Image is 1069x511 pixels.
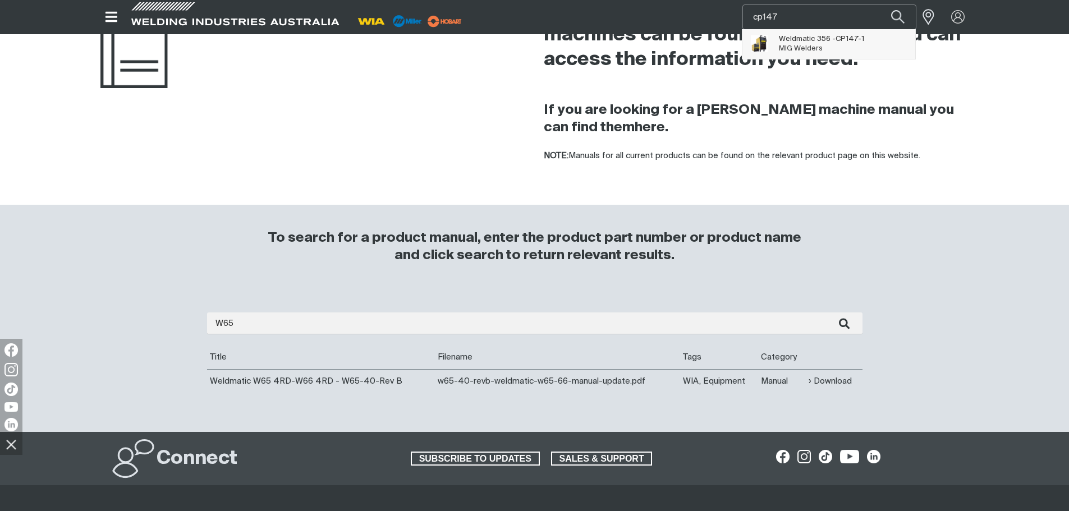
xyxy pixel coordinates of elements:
[435,369,680,393] td: w65-40-revb-weldmatic-w65-66-manual-update.pdf
[4,383,18,396] img: TikTok
[680,346,758,369] th: Tags
[4,343,18,357] img: Facebook
[551,452,653,466] a: SALES & SUPPORT
[544,150,969,163] p: Manuals for all current products can be found on the relevant product page on this website.
[207,346,435,369] th: Title
[263,229,806,264] h3: To search for a product manual, enter the product part number or product name and click search to...
[157,446,237,471] h2: Connect
[424,17,465,25] a: miller
[435,346,680,369] th: Filename
[544,103,954,134] strong: If you are looking for a [PERSON_NAME] machine manual you can find them
[758,369,806,393] td: Manual
[552,452,652,466] span: SALES & SUPPORT
[836,35,858,43] span: CP147
[779,34,864,44] span: Weldmatic 356 - -1
[743,5,916,29] input: Product name or item number...
[424,13,465,30] img: miller
[411,452,540,466] a: SUBSCRIBE TO UPDATES
[879,4,917,30] button: Search products
[809,375,852,388] a: Download
[207,369,435,393] td: Weldmatic W65 4RD-W66 4RD - W65-40-Rev B
[758,346,806,369] th: Category
[635,121,668,134] a: here.
[680,369,758,393] td: WIA, Equipment
[544,151,568,160] strong: NOTE:
[4,418,18,431] img: LinkedIn
[779,45,823,52] span: MIG Welders
[2,435,21,454] img: hide socials
[207,312,862,334] input: Enter search...
[742,29,915,59] ul: Suggestions
[412,452,539,466] span: SUBSCRIBE TO UPDATES
[4,402,18,412] img: YouTube
[4,363,18,376] img: Instagram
